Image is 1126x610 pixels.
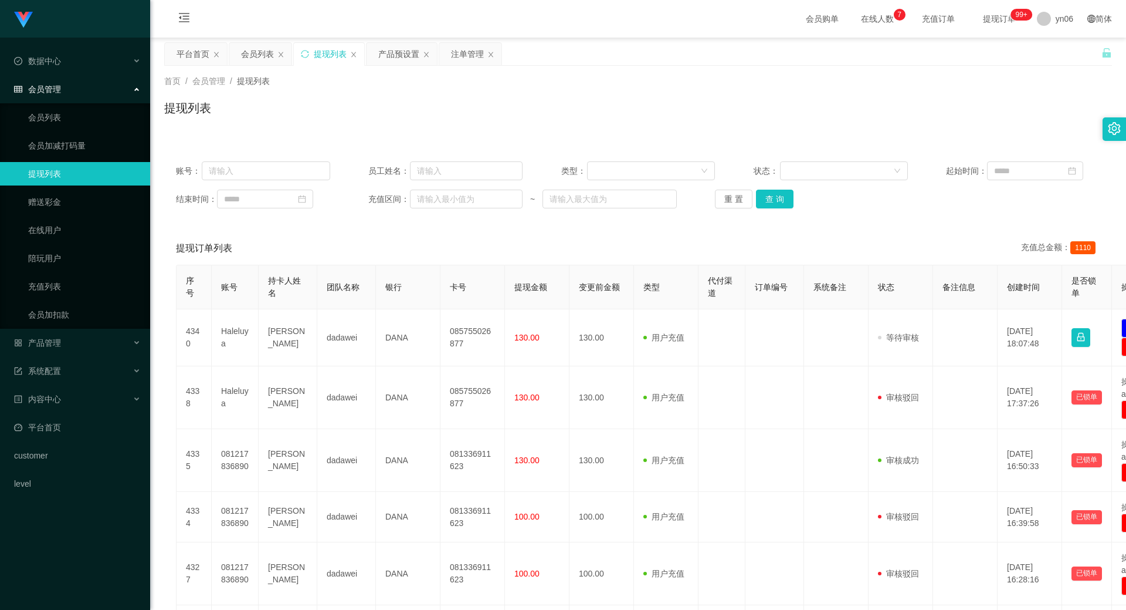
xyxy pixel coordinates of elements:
[385,282,402,292] span: 银行
[176,165,202,177] span: 账号：
[1071,567,1102,581] button: 已锁单
[855,15,900,23] span: 在线人数
[643,456,684,465] span: 用户充值
[28,218,141,242] a: 在线用户
[561,165,588,177] span: 类型：
[998,542,1062,605] td: [DATE] 16:28:16
[164,76,181,86] span: 首页
[998,366,1062,429] td: [DATE] 17:37:26
[715,190,752,208] button: 重 置
[314,43,347,65] div: 提现列表
[1071,510,1102,524] button: 已锁单
[813,282,846,292] span: 系统备注
[14,56,61,66] span: 数据中心
[754,165,780,177] span: 状态：
[1108,122,1121,135] i: 图标: setting
[440,429,505,492] td: 081336911623
[1101,48,1112,58] i: 图标: unlock
[28,247,141,270] a: 陪玩用户
[376,542,440,605] td: DANA
[14,339,22,347] i: 图标: appstore-o
[212,309,259,366] td: Haleluya
[14,395,61,404] span: 内容中心
[1087,15,1096,23] i: 图标: global
[212,429,259,492] td: 081217836890
[317,366,376,429] td: dadawei
[1010,9,1032,21] sup: 269
[1068,167,1076,175] i: 图标: calendar
[878,512,919,521] span: 审核驳回
[514,456,540,465] span: 130.00
[212,492,259,542] td: 081217836890
[894,167,901,176] i: 图标: down
[878,282,894,292] span: 状态
[523,193,542,205] span: ~
[368,165,409,177] span: 员工姓名：
[259,429,317,492] td: [PERSON_NAME]
[708,276,732,298] span: 代付渠道
[317,542,376,605] td: dadawei
[14,85,61,94] span: 会员管理
[259,366,317,429] td: [PERSON_NAME]
[1007,282,1040,292] span: 创建时间
[878,333,919,342] span: 等待审核
[643,569,684,578] span: 用户充值
[569,366,634,429] td: 130.00
[1070,241,1096,254] span: 1110
[569,542,634,605] td: 100.00
[317,429,376,492] td: dadawei
[192,76,225,86] span: 会员管理
[230,76,232,86] span: /
[212,366,259,429] td: Haleluya
[177,492,212,542] td: 4334
[28,190,141,214] a: 赠送彩金
[259,492,317,542] td: [PERSON_NAME]
[376,429,440,492] td: DANA
[213,51,220,58] i: 图标: close
[514,333,540,342] span: 130.00
[450,282,466,292] span: 卡号
[998,492,1062,542] td: [DATE] 16:39:58
[579,282,620,292] span: 变更前金额
[643,393,684,402] span: 用户充值
[440,366,505,429] td: 085755026877
[28,303,141,326] a: 会员加扣款
[998,429,1062,492] td: [DATE] 16:50:33
[878,456,919,465] span: 审核成功
[259,309,317,366] td: [PERSON_NAME]
[878,393,919,402] span: 审核驳回
[378,43,419,65] div: 产品预设置
[514,512,540,521] span: 100.00
[317,309,376,366] td: dadawei
[202,161,330,180] input: 请输入
[423,51,430,58] i: 图标: close
[1071,328,1090,347] button: 图标: lock
[185,76,188,86] span: /
[221,282,238,292] span: 账号
[410,190,523,208] input: 请输入最小值为
[14,367,22,375] i: 图标: form
[376,309,440,366] td: DANA
[514,569,540,578] span: 100.00
[514,393,540,402] span: 130.00
[176,241,232,255] span: 提现订单列表
[177,429,212,492] td: 4335
[368,193,409,205] span: 充值区间：
[376,366,440,429] td: DANA
[14,57,22,65] i: 图标: check-circle-o
[298,195,306,203] i: 图标: calendar
[186,276,194,298] span: 序号
[28,134,141,157] a: 会员加减打码量
[277,51,284,58] i: 图标: close
[28,162,141,186] a: 提现列表
[14,338,61,348] span: 产品管理
[440,492,505,542] td: 081336911623
[569,309,634,366] td: 130.00
[301,50,309,58] i: 图标: sync
[643,282,660,292] span: 类型
[487,51,494,58] i: 图标: close
[177,309,212,366] td: 4340
[1071,276,1096,298] span: 是否锁单
[451,43,484,65] div: 注单管理
[14,85,22,93] i: 图标: table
